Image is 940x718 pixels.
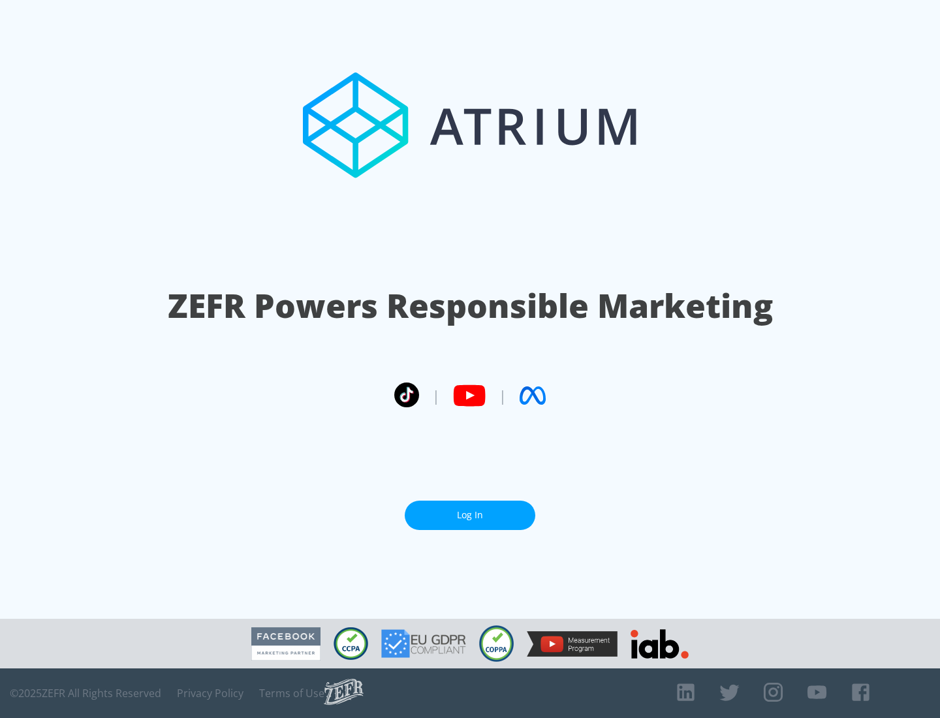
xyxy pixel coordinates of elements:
a: Log In [405,501,535,530]
img: COPPA Compliant [479,625,514,662]
span: © 2025 ZEFR All Rights Reserved [10,687,161,700]
a: Terms of Use [259,687,324,700]
span: | [432,386,440,405]
h1: ZEFR Powers Responsible Marketing [168,283,773,328]
img: Facebook Marketing Partner [251,627,321,661]
img: YouTube Measurement Program [527,631,618,657]
a: Privacy Policy [177,687,243,700]
img: GDPR Compliant [381,629,466,658]
span: | [499,386,507,405]
img: IAB [631,629,689,659]
img: CCPA Compliant [334,627,368,660]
